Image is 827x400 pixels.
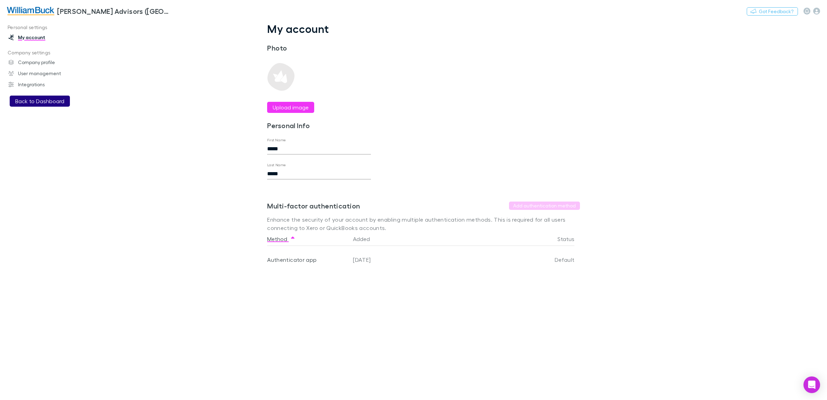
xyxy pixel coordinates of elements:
[267,215,580,232] p: Enhance the security of your account by enabling multiple authentication methods. This is require...
[267,63,295,91] img: Preview
[267,44,371,52] h3: Photo
[557,232,583,246] button: Status
[10,96,70,107] button: Back to Dashboard
[267,232,296,246] button: Method
[267,246,347,274] div: Authenticator app
[512,246,574,274] div: Default
[1,23,98,32] p: Personal settings
[7,7,54,15] img: William Buck Advisors (WA) Pty Ltd's Logo
[267,137,286,143] label: First Name
[353,232,378,246] button: Added
[803,376,820,393] div: Open Intercom Messenger
[267,22,580,35] h1: My account
[1,68,98,79] a: User management
[273,103,309,112] label: Upload image
[1,57,98,68] a: Company profile
[509,202,580,210] button: Add authentication method
[267,162,286,168] label: Last Name
[1,79,98,90] a: Integrations
[747,7,798,16] button: Got Feedback?
[267,121,371,130] h3: Personal Info
[267,202,360,210] h3: Multi-factor authentication
[57,7,172,15] h3: [PERSON_NAME] Advisors ([GEOGRAPHIC_DATA]) Pty Ltd
[350,246,512,274] div: [DATE]
[267,102,314,113] button: Upload image
[3,3,176,19] a: [PERSON_NAME] Advisors ([GEOGRAPHIC_DATA]) Pty Ltd
[1,48,98,57] p: Company settings
[1,32,98,43] a: My account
